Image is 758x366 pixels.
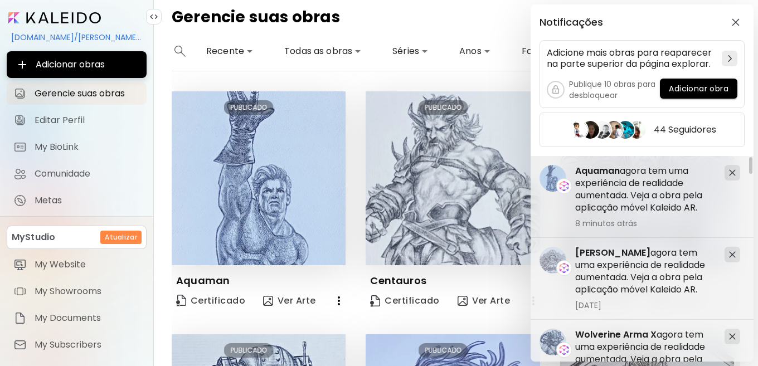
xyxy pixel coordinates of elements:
[540,17,603,28] h5: Notificações
[575,300,716,310] span: [DATE]
[575,247,716,296] h5: agora tem uma experiência de realidade aumentada. Veja a obra pela aplicação móvel Kaleido AR.
[660,79,737,99] button: Adicionar obra
[654,124,716,135] h5: 44 Seguidores
[728,55,732,62] img: chevron
[575,328,657,341] span: Wolverine Arma X
[732,18,740,26] img: closeButton
[547,47,717,70] h5: Adicione mais obras para reaparecer na parte superior da página explorar.
[669,83,728,95] span: Adicionar obra
[569,79,660,101] h5: Publique 10 obras para desbloquear
[727,13,745,31] button: closeButton
[575,165,716,214] h5: agora tem uma experiência de realidade aumentada. Veja a obra pela aplicação móvel Kaleido AR.
[575,218,716,228] span: 8 minutos atrás
[575,164,620,177] span: Aquaman
[660,79,737,101] a: Adicionar obra
[575,246,650,259] span: [PERSON_NAME]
